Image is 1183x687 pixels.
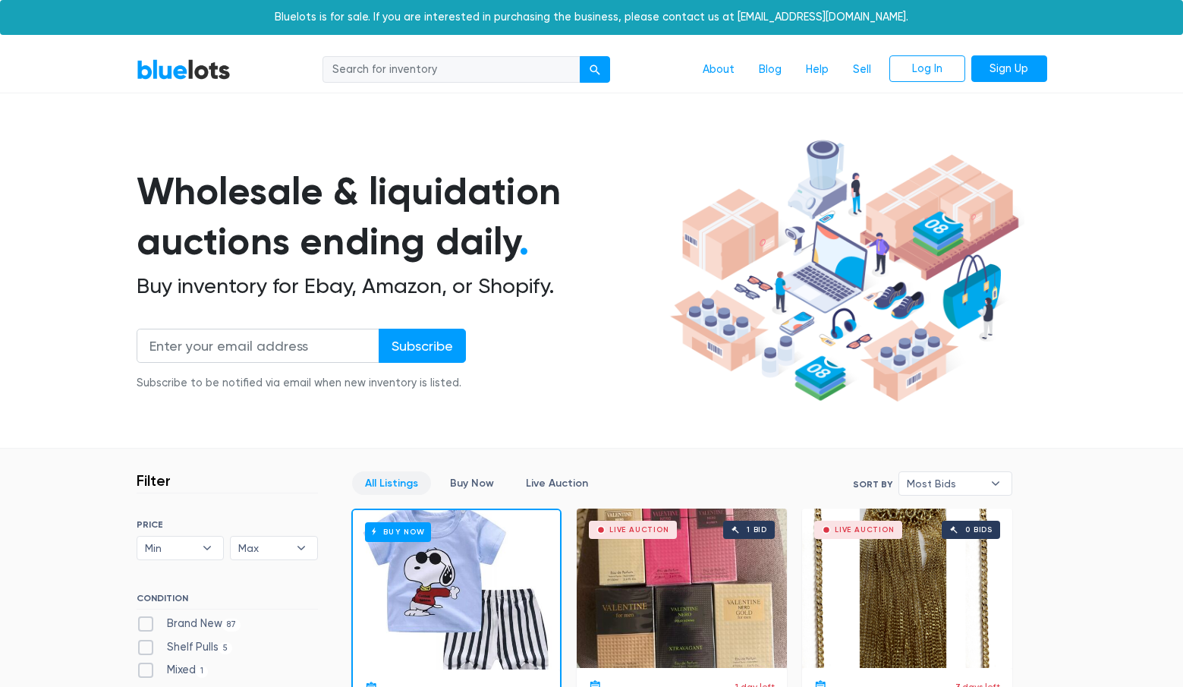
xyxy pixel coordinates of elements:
span: 87 [222,619,241,631]
span: . [519,219,529,264]
label: Brand New [137,616,241,632]
label: Sort By [853,477,892,491]
label: Mixed [137,662,209,679]
a: About [691,55,747,84]
a: Blog [747,55,794,84]
img: hero-ee84e7d0318cb26816c560f6b4441b76977f77a177738b4e94f68c95b2b83dbb.png [665,133,1024,409]
div: Subscribe to be notified via email when new inventory is listed. [137,375,466,392]
b: ▾ [980,472,1012,495]
div: Live Auction [609,526,669,534]
input: Subscribe [379,329,466,363]
b: ▾ [191,537,223,559]
a: Buy Now [353,510,560,670]
h1: Wholesale & liquidation auctions ending daily [137,166,665,267]
span: Min [145,537,195,559]
b: ▾ [285,537,317,559]
h6: PRICE [137,519,318,530]
input: Search for inventory [322,56,580,84]
span: 1 [196,666,209,678]
a: All Listings [352,471,431,495]
a: Live Auction [513,471,601,495]
a: Buy Now [437,471,507,495]
a: BlueLots [137,58,231,80]
div: 1 bid [747,526,767,534]
div: 0 bids [965,526,993,534]
h2: Buy inventory for Ebay, Amazon, or Shopify. [137,273,665,299]
a: Log In [889,55,965,83]
label: Shelf Pulls [137,639,233,656]
a: Live Auction 0 bids [802,509,1012,668]
h6: CONDITION [137,593,318,610]
span: Most Bids [907,472,983,495]
div: Live Auction [835,526,895,534]
a: Live Auction 1 bid [577,509,787,668]
a: Sign Up [971,55,1047,83]
input: Enter your email address [137,329,379,363]
span: 5 [219,642,233,654]
h6: Buy Now [365,522,431,541]
span: Max [238,537,288,559]
a: Help [794,55,841,84]
a: Sell [841,55,883,84]
h3: Filter [137,471,171,490]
